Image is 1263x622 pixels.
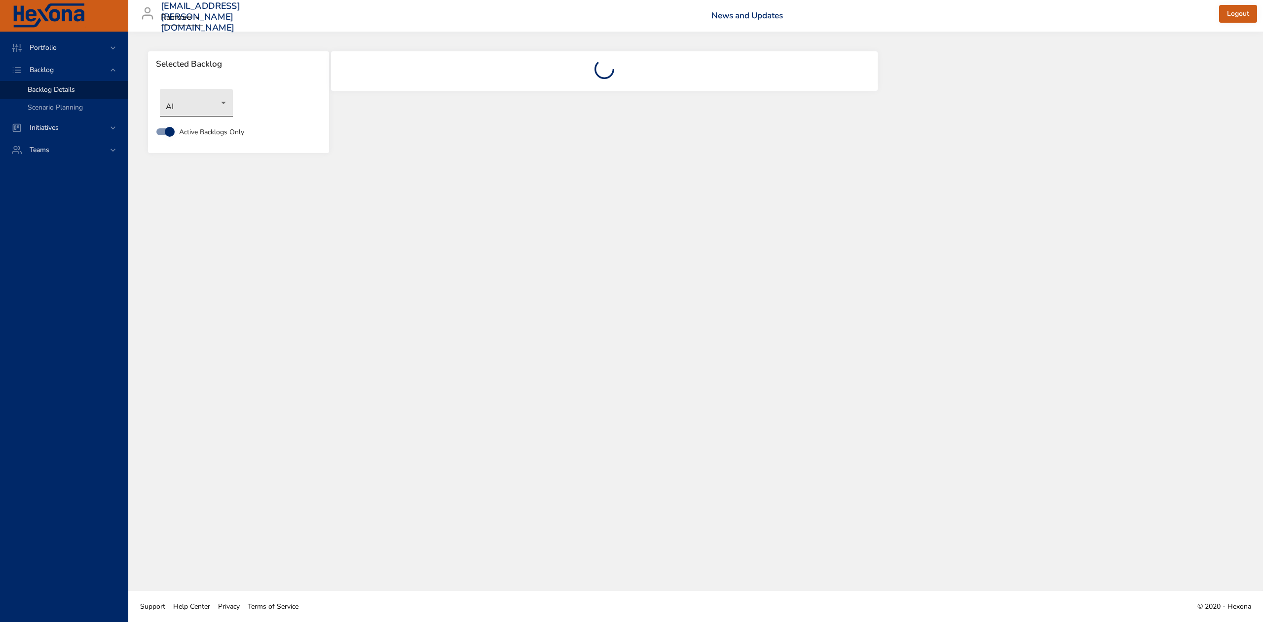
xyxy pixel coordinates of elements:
span: Terms of Service [248,602,298,611]
span: Privacy [218,602,240,611]
span: Selected Backlog [156,59,321,69]
span: Scenario Planning [28,103,83,112]
span: Portfolio [22,43,65,52]
img: Hexona [12,3,86,28]
a: Privacy [214,595,244,618]
span: Teams [22,145,57,155]
a: News and Updates [711,10,783,21]
span: Initiatives [22,123,67,132]
span: Help Center [173,602,210,611]
span: Backlog [22,65,62,75]
a: Support [136,595,169,618]
a: Help Center [169,595,214,618]
span: Active Backlogs Only [179,127,244,137]
span: Logout [1227,8,1249,20]
button: Logout [1219,5,1257,23]
div: Raintree [161,10,203,26]
span: Support [140,602,165,611]
span: Backlog Details [28,85,75,94]
span: © 2020 - Hexona [1197,602,1251,611]
div: AI [160,89,233,117]
h3: [EMAIL_ADDRESS][PERSON_NAME][DOMAIN_NAME] [161,1,240,33]
a: Terms of Service [244,595,302,618]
